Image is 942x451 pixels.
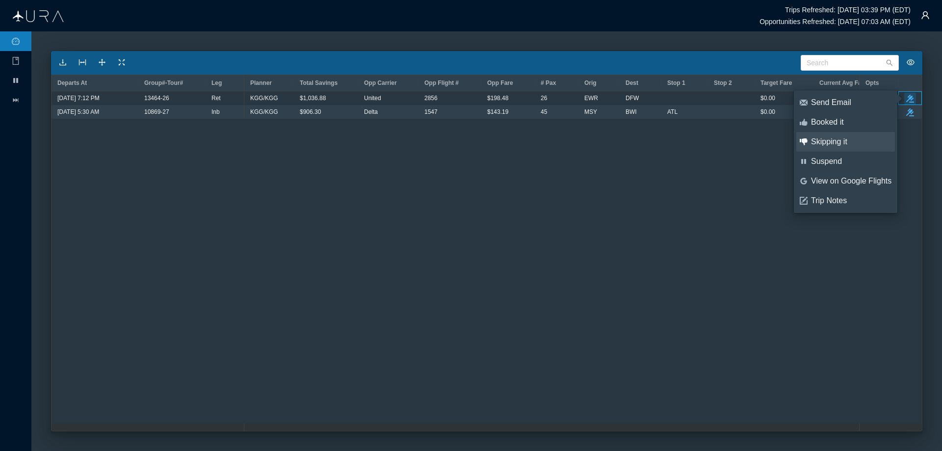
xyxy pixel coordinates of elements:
i: icon: search [886,59,893,66]
span: [DATE] 7:12 PM [57,92,100,105]
span: Total Savings [300,80,338,86]
span: Planner [250,80,272,86]
h6: Opportunities Refreshed: [DATE] 07:03 AM (EDT) [759,18,911,26]
span: KGG/KGG [250,106,278,118]
span: $143.19 [487,106,508,118]
span: DFW [626,92,639,105]
span: ATL [667,106,678,118]
button: icon: download [55,55,71,71]
span: Stop 2 [714,80,732,86]
span: Inb [211,106,220,118]
i: icon: fast-forward [12,96,20,104]
span: [DATE] 5:30 AM [57,106,99,118]
span: $1,036.88 [300,92,326,105]
span: # Pax [541,80,556,86]
h6: Trips Refreshed: [DATE] 03:39 PM (EDT) [785,6,911,14]
img: Aura Logo [13,10,64,22]
span: 10869-27 [144,106,169,118]
div: Booked it [811,117,891,128]
span: $198.48 [487,92,508,105]
span: $0.00 [760,106,775,118]
span: BWI [626,106,637,118]
span: 2856 [424,92,438,105]
span: Ret [211,92,221,105]
span: Opp Flight # [424,80,459,86]
span: KGG/KGG [250,92,278,105]
div: Trip Notes [811,195,891,206]
div: Suspend [811,156,891,167]
span: Orig [584,80,597,86]
span: Stop 1 [667,80,685,86]
button: icon: eye [903,55,918,71]
span: Leg [211,80,222,86]
span: Opts [865,80,879,86]
button: icon: user [916,5,935,25]
span: Departs At [57,80,87,86]
div: View on Google Flights [811,176,891,186]
span: Opp Fare [487,80,513,86]
i: icon: google [800,177,808,185]
span: 26 [541,92,547,105]
span: Group#-Tour# [144,80,183,86]
span: Opp Carrier [364,80,397,86]
span: MSY [584,106,597,118]
i: icon: book [12,57,20,65]
span: Delta [364,106,378,118]
button: icon: column-width [75,55,90,71]
span: EWR [584,92,598,105]
span: Target Fare [760,80,792,86]
span: Dest [626,80,638,86]
i: icon: dashboard [12,37,20,45]
span: 13464-26 [144,92,169,105]
span: $0.00 [760,92,775,105]
span: 45 [541,106,547,118]
button: icon: fullscreen [114,55,130,71]
div: Skipping it [811,136,891,147]
span: 1547 [424,106,438,118]
span: United [364,92,381,105]
button: icon: drag [94,55,110,71]
span: Current Avg Fare [819,80,867,86]
div: Send Email [811,97,891,108]
span: $906.30 [300,106,321,118]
